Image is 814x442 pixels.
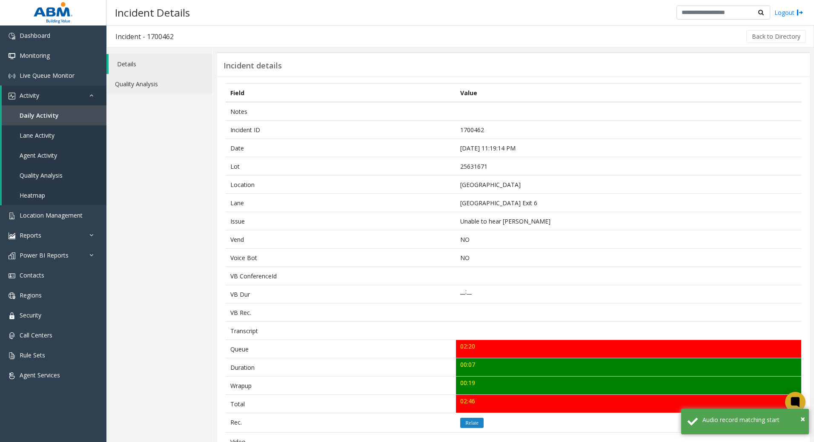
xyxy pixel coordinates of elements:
td: 00:19 [456,377,801,395]
td: Date [226,139,456,157]
button: Back to Directory [746,30,806,43]
td: VB ConferenceId [226,267,456,285]
td: Location [226,176,456,194]
img: 'icon' [9,33,15,40]
td: 00:07 [456,358,801,377]
span: × [800,413,805,425]
span: Heatmap [20,191,45,199]
a: Lane Activity [2,125,106,145]
img: 'icon' [9,372,15,379]
a: Heatmap [2,185,106,205]
a: Quality Analysis [106,74,212,94]
td: Issue [226,212,456,230]
td: [DATE] 11:19:14 PM [456,139,801,157]
p: NO [460,253,797,262]
span: Regions [20,291,42,299]
span: Dashboard [20,31,50,40]
td: Incident ID [226,121,456,139]
span: Call Centers [20,331,52,339]
td: Transcript [226,322,456,340]
td: __:__ [456,285,801,303]
i: Relate [465,420,479,425]
h3: Incident - 1700462 [107,27,182,46]
span: Live Queue Monitor [20,71,75,79]
a: Logout [774,8,803,17]
td: [GEOGRAPHIC_DATA] [456,176,801,194]
span: Agent Services [20,371,60,379]
img: 'icon' [9,292,15,299]
img: 'icon' [9,252,15,259]
img: logout [797,8,803,17]
a: Daily Activity [2,105,106,125]
span: Power BI Reports [20,251,69,259]
span: Location Management [20,211,83,219]
img: 'icon' [9,53,15,59]
a: Activity [2,85,106,105]
img: 'icon' [9,312,15,319]
td: 02:20 [456,340,801,358]
span: Lane Activity [20,131,54,139]
th: Field [226,84,456,102]
span: Agent Activity [20,151,57,159]
span: Monitoring [20,51,50,59]
button: Relate [460,418,484,428]
img: 'icon' [9,93,15,99]
span: Daily Activity [20,111,59,119]
div: Audio record matching start [702,415,803,424]
td: 1700462 [456,121,801,139]
img: 'icon' [9,332,15,339]
td: Rec. [226,413,456,433]
span: Quality Analysis [20,171,63,179]
span: Contacts [20,271,44,279]
td: VB Dur [226,285,456,303]
span: Reports [20,231,41,239]
td: Unable to hear [PERSON_NAME] [456,212,801,230]
span: Activity [20,91,39,99]
img: 'icon' [9,272,15,279]
td: Lane [226,194,456,212]
span: Rule Sets [20,351,45,359]
p: NO [460,235,797,244]
td: Vend [226,230,456,249]
td: Queue [226,340,456,358]
th: Value [456,84,801,102]
button: Close [800,413,805,425]
td: Lot [226,157,456,176]
img: 'icon' [9,232,15,239]
td: VB Rec. [226,303,456,322]
img: 'icon' [9,73,15,79]
td: Duration [226,358,456,377]
a: Quality Analysis [2,165,106,185]
a: Details [109,54,212,74]
td: Notes [226,102,456,121]
td: Voice Bot [226,249,456,267]
td: [GEOGRAPHIC_DATA] Exit 6 [456,194,801,212]
td: 25631671 [456,157,801,176]
td: 02:46 [456,395,801,413]
span: Security [20,311,41,319]
td: Total [226,395,456,413]
h3: Incident details [224,61,282,71]
a: Agent Activity [2,145,106,165]
td: Wrapup [226,377,456,395]
img: 'icon' [9,352,15,359]
h3: Incident Details [111,2,194,23]
img: 'icon' [9,212,15,219]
